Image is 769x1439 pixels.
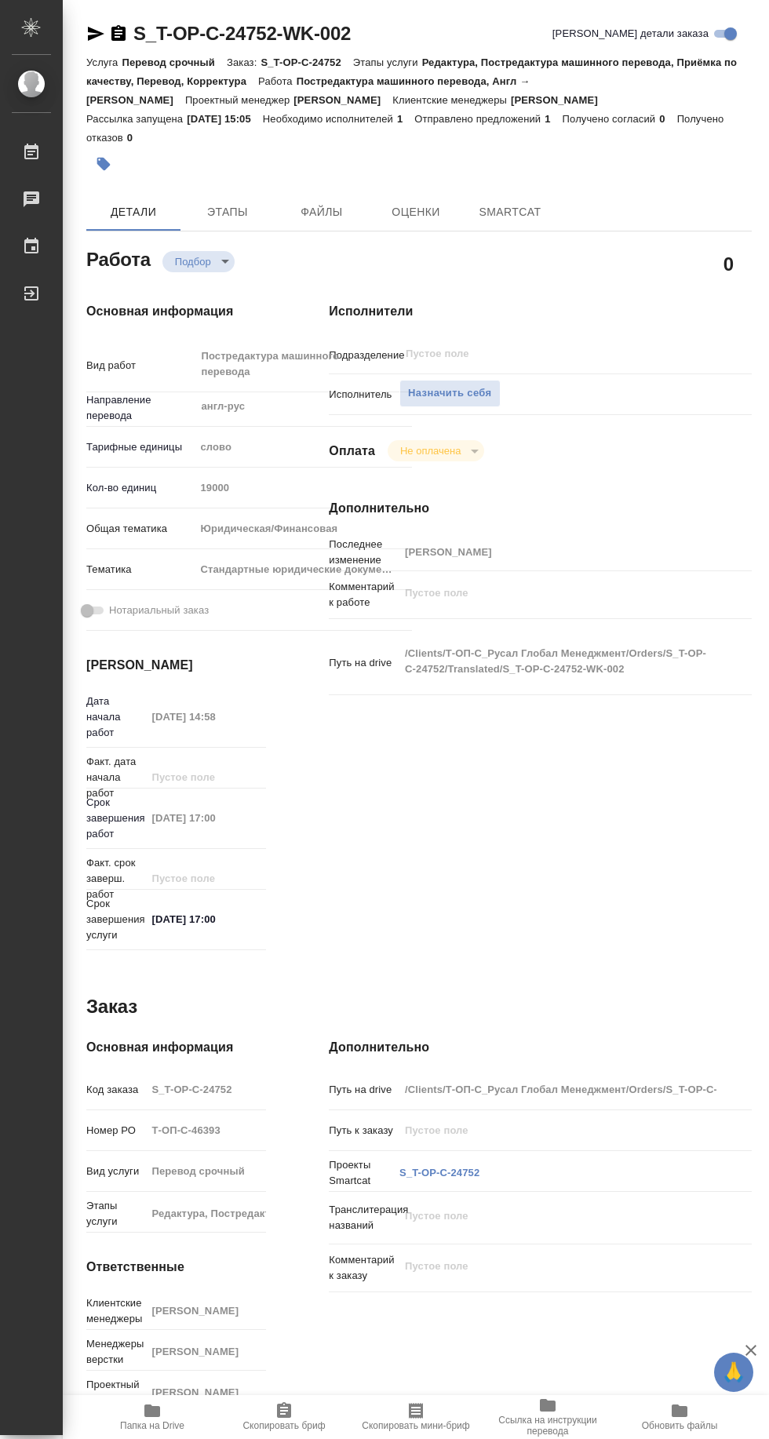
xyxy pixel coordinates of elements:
[86,24,105,43] button: Скопировать ссылку для ЯМессенджера
[86,1258,266,1277] h4: Ответственные
[404,344,680,363] input: Пустое поле
[86,754,146,801] p: Факт. дата начала работ
[399,1119,716,1142] input: Пустое поле
[378,202,454,222] span: Оценки
[146,867,266,890] input: Пустое поле
[258,75,297,87] p: Работа
[86,994,137,1019] h2: Заказ
[86,1395,218,1439] button: Папка на Drive
[414,113,545,125] p: Отправлено предложений
[482,1395,614,1439] button: Ссылка на инструкции перевода
[399,640,716,683] textarea: /Clients/Т-ОП-С_Русал Глобал Менеджмент/Orders/S_T-OP-C-24752/Translated/S_T-OP-C-24752-WK-002
[329,1038,752,1057] h4: Дополнительно
[122,56,227,68] p: Перевод срочный
[195,515,412,542] div: Юридическая/Финансовая
[720,1356,747,1389] span: 🙏
[146,1078,266,1101] input: Пустое поле
[350,1395,482,1439] button: Скопировать мини-бриф
[329,302,752,321] h4: Исполнители
[86,795,146,842] p: Срок завершения работ
[86,1295,146,1327] p: Клиентские менеджеры
[399,1078,716,1101] input: Пустое поле
[242,1420,325,1431] span: Скопировать бриф
[86,358,195,373] p: Вид работ
[642,1420,718,1431] span: Обновить файлы
[185,94,293,106] p: Проектный менеджер
[195,556,412,583] div: Стандартные юридические документы, договоры, уставы
[329,579,399,610] p: Комментарий к работе
[86,1336,146,1368] p: Менеджеры верстки
[86,521,195,537] p: Общая тематика
[86,113,187,125] p: Рассылка запущена
[227,56,261,68] p: Заказ:
[146,1160,266,1182] input: Пустое поле
[491,1415,604,1437] span: Ссылка на инструкции перевода
[120,1420,184,1431] span: Папка на Drive
[86,656,266,675] h4: [PERSON_NAME]
[614,1395,745,1439] button: Обновить файлы
[146,1381,266,1404] input: Пустое поле
[723,250,734,277] h2: 0
[86,1038,266,1057] h4: Основная информация
[86,896,146,943] p: Срок завершения услуги
[399,541,716,563] input: Пустое поле
[353,56,422,68] p: Этапы услуги
[146,1202,266,1225] input: Пустое поле
[399,1167,479,1179] a: S_T-OP-C-24752
[261,56,352,68] p: S_T-OP-C-24752
[86,56,122,68] p: Услуга
[329,537,399,568] p: Последнее изменение
[86,147,121,181] button: Добавить тэг
[146,807,266,829] input: Пустое поле
[293,94,392,106] p: [PERSON_NAME]
[472,202,548,222] span: SmartCat
[187,113,263,125] p: [DATE] 15:05
[392,94,511,106] p: Клиентские менеджеры
[329,655,399,671] p: Путь на drive
[86,439,195,455] p: Тарифные единицы
[399,380,500,407] button: Назначить себя
[86,302,266,321] h4: Основная информация
[86,1082,146,1098] p: Код заказа
[362,1420,469,1431] span: Скопировать мини-бриф
[329,1123,399,1138] p: Путь к заказу
[329,499,752,518] h4: Дополнительно
[127,132,144,144] p: 0
[146,766,266,789] input: Пустое поле
[86,694,146,741] p: Дата начала работ
[96,202,171,222] span: Детали
[552,26,709,42] span: [PERSON_NAME] детали заказа
[408,384,491,403] span: Назначить себя
[146,1299,266,1322] input: Пустое поле
[86,1377,146,1408] p: Проектный менеджер
[109,603,209,618] span: Нотариальный заказ
[146,1119,266,1142] input: Пустое поле
[86,480,195,496] p: Кол-во единиц
[545,113,562,125] p: 1
[329,1252,399,1284] p: Комментарий к заказу
[86,855,146,902] p: Факт. срок заверш. работ
[146,1340,266,1363] input: Пустое поле
[284,202,359,222] span: Файлы
[170,255,216,268] button: Подбор
[86,244,151,272] h2: Работа
[714,1353,753,1392] button: 🙏
[86,1164,146,1179] p: Вид услуги
[397,113,414,125] p: 1
[659,113,676,125] p: 0
[190,202,265,222] span: Этапы
[195,476,412,499] input: Пустое поле
[395,444,465,457] button: Не оплачена
[86,392,195,424] p: Направление перевода
[329,1157,399,1189] p: Проекты Smartcat
[133,23,351,44] a: S_T-OP-C-24752-WK-002
[388,440,484,461] div: Подбор
[146,908,266,931] input: ✎ Введи что-нибудь
[329,1082,399,1098] p: Путь на drive
[86,75,530,106] p: Постредактура машинного перевода, Англ → [PERSON_NAME]
[146,705,266,728] input: Пустое поле
[86,1123,146,1138] p: Номер РО
[263,113,397,125] p: Необходимо исполнителей
[86,562,195,577] p: Тематика
[86,1198,146,1230] p: Этапы услуги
